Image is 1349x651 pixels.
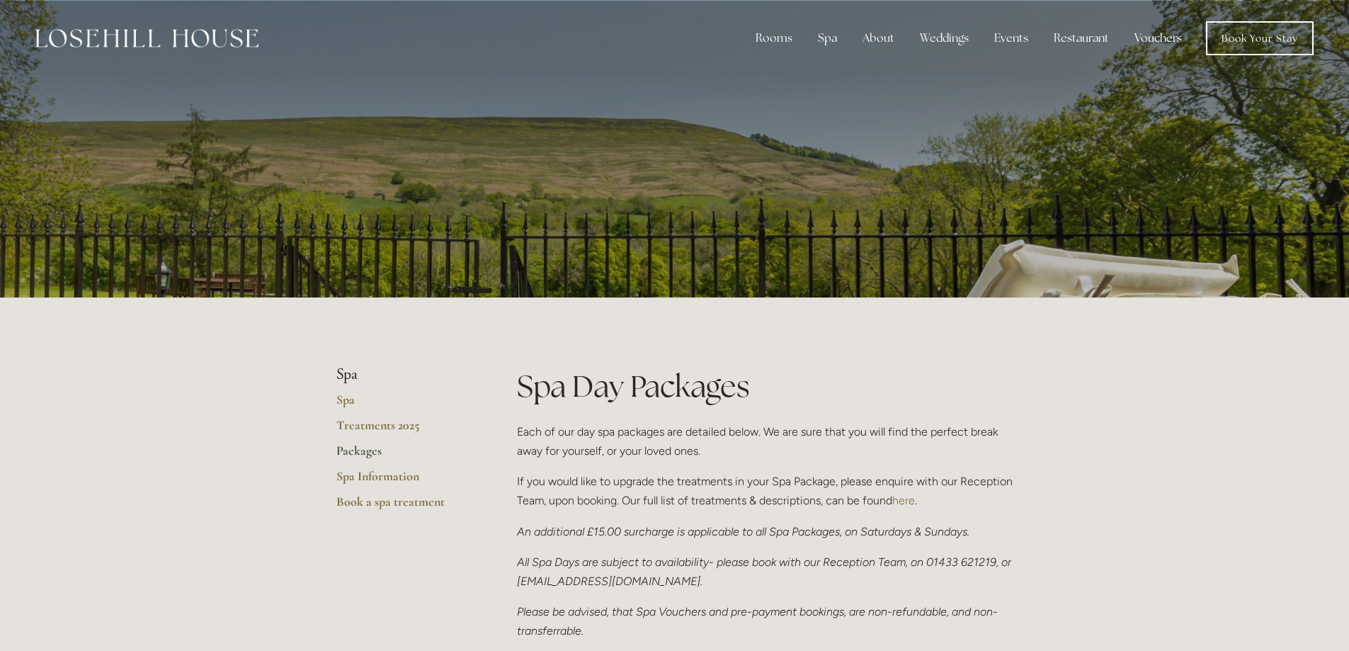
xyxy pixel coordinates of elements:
a: Vouchers [1123,24,1193,52]
a: Book a spa treatment [336,494,472,519]
a: Treatments 2025 [336,417,472,443]
div: Spa [807,24,848,52]
a: Book Your Stay [1206,21,1314,55]
p: Each of our day spa packages are detailed below. We are sure that you will find the perfect break... [517,422,1013,460]
h1: Spa Day Packages [517,366,1013,407]
li: Spa [336,366,472,384]
div: Events [983,24,1040,52]
a: Spa [336,392,472,417]
div: About [851,24,906,52]
p: If you would like to upgrade the treatments in your Spa Package, please enquire with our Receptio... [517,472,1013,510]
a: here [892,494,915,507]
em: Please be advised, that Spa Vouchers and pre-payment bookings, are non-refundable, and non-transf... [517,605,998,638]
img: Losehill House [35,29,258,47]
a: Packages [336,443,472,468]
a: Spa Information [336,468,472,494]
em: An additional £15.00 surcharge is applicable to all Spa Packages, on Saturdays & Sundays. [517,525,969,538]
div: Weddings [909,24,980,52]
div: Rooms [744,24,804,52]
em: All Spa Days are subject to availability- please book with our Reception Team, on 01433 621219, o... [517,555,1014,588]
div: Restaurant [1042,24,1120,52]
